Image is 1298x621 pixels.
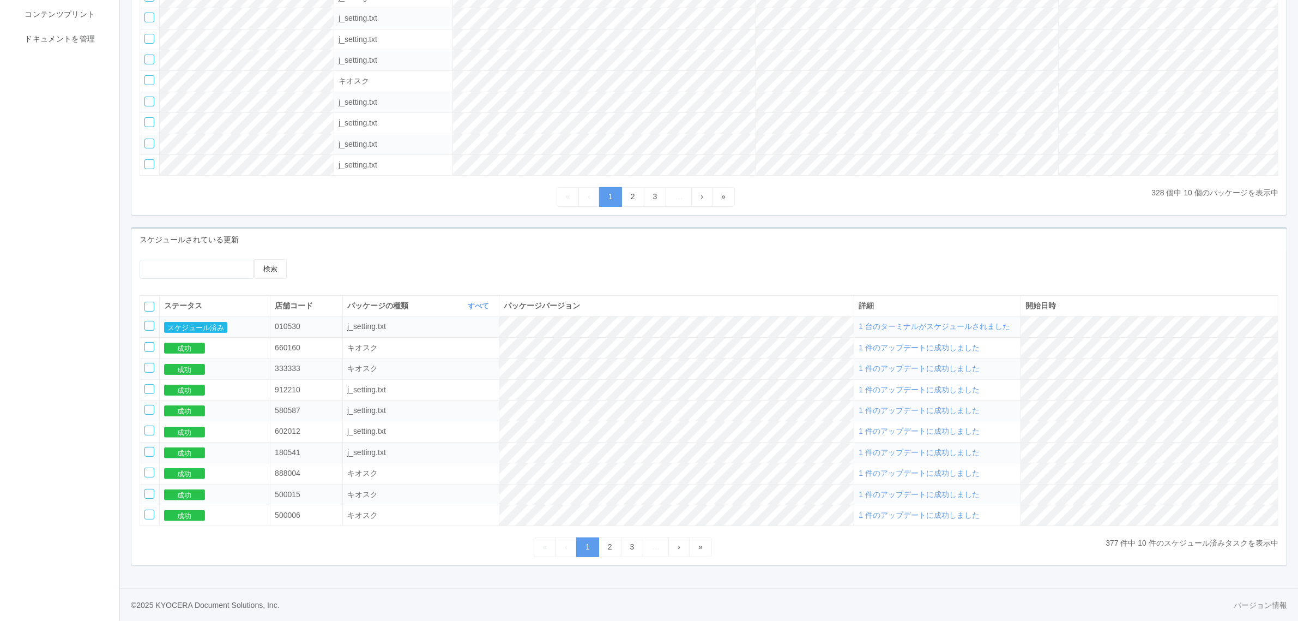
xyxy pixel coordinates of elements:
span: パッケージの種類 [347,300,411,312]
button: すべて [465,301,494,312]
div: 1 件のアップデートに成功しました [859,384,1016,396]
div: 成功 [164,489,265,500]
a: 3 [644,187,667,206]
div: 1 件のアップデートに成功しました [859,342,1016,354]
div: 333333 [275,363,338,374]
a: 1 [576,538,599,557]
span: 1 件のアップデートに成功しました [859,406,980,415]
div: 010530 [275,321,338,332]
div: ksdpackage.tablefilter.kiosk [347,363,494,374]
button: 成功 [164,489,205,500]
span: 1 台のターミナルがスケジュールされました [859,322,1010,331]
div: ksdpackage.tablefilter.kiosk [347,342,494,354]
div: 602012 [275,426,338,437]
span: 1 件のアップデートに成功しました [859,364,980,373]
span: 1 件のアップデートに成功しました [859,490,980,499]
div: 1 件のアップデートに成功しました [859,468,1016,479]
div: 成功 [164,468,265,479]
span: 開始日時 [1025,301,1056,310]
span: 1 件のアップデートに成功しました [859,427,980,435]
a: Next [668,538,690,557]
div: ksdpackage.tablefilter.jsetting [347,447,494,458]
span: 1 件のアップデートに成功しました [859,343,980,352]
div: 1 件のアップデートに成功しました [859,510,1016,521]
button: スケジュール済み [164,322,227,333]
div: 1 台のターミナルがスケジュールされました [859,321,1016,332]
div: 成功 [164,405,265,416]
a: 2 [599,538,621,557]
button: 成功 [164,447,205,458]
div: 1 件のアップデートに成功しました [859,405,1016,416]
div: ksdpackage.tablefilter.jsetting [339,55,448,66]
a: コンテンツプリント [2,2,129,27]
div: ksdpackage.tablefilter.jsetting [347,426,494,437]
div: 成功 [164,384,265,396]
div: ksdpackage.tablefilter.jsetting [339,117,448,129]
button: 成功 [164,364,205,375]
div: ksdpackage.tablefilter.jsetting [339,139,448,150]
span: Last [721,192,726,201]
span: パッケージバージョン [504,301,580,310]
div: 1 件のアップデートに成功しました [859,447,1016,458]
div: 888004 [275,468,338,479]
span: コンテンツプリント [22,10,95,19]
div: 詳細 [859,300,1016,312]
div: 660160 [275,342,338,354]
div: 成功 [164,510,265,521]
div: ksdpackage.tablefilter.kiosk [347,468,494,479]
span: Next [678,542,680,551]
span: 1 件のアップデートに成功しました [859,511,980,520]
div: ksdpackage.tablefilter.kiosk [347,510,494,521]
a: Next [691,187,713,206]
span: 1 件のアップデートに成功しました [859,469,980,477]
span: 1 件のアップデートに成功しました [859,385,980,394]
div: ksdpackage.tablefilter.jsetting [339,97,448,108]
div: 500015 [275,489,338,500]
button: 成功 [164,427,205,438]
a: 2 [621,187,644,206]
div: スケジュールされている更新 [131,229,1287,251]
div: ksdpackage.tablefilter.jsetting [347,384,494,396]
div: 成功 [164,363,265,374]
button: 成功 [164,510,205,521]
div: 912210 [275,384,338,396]
div: 1 件のアップデートに成功しました [859,363,1016,374]
button: 検索 [254,259,287,279]
div: 500006 [275,510,338,521]
div: ksdpackage.tablefilter.jsetting [339,13,448,24]
div: 成功 [164,342,265,354]
span: ドキュメントを管理 [22,34,95,43]
div: 店舗コード [275,300,338,312]
div: ksdpackage.tablefilter.jsetting [339,159,448,171]
a: 1 [599,187,622,206]
p: 328 個中 10 個のパッケージを表示中 [1151,187,1278,199]
a: Last [689,538,712,557]
button: 成功 [164,343,205,354]
span: ステータス [164,301,202,310]
a: バージョン情報 [1234,600,1287,611]
div: 1 件のアップデートに成功しました [859,489,1016,500]
div: ksdpackage.tablefilter.kiosk [339,75,448,87]
span: Next [701,192,703,201]
a: ドキュメントを管理 [2,27,129,51]
div: ksdpackage.tablefilter.jsetting [347,321,494,332]
button: 成功 [164,468,205,479]
button: 成功 [164,405,205,416]
div: 180541 [275,447,338,458]
div: 成功 [164,426,265,437]
span: Last [698,542,703,551]
div: スケジュール済み [164,321,265,332]
p: 377 件中 10 件のスケジュール済みタスクを表示中 [1106,538,1278,549]
div: ksdpackage.tablefilter.kiosk [347,489,494,500]
a: Last [712,187,735,206]
span: © 2025 KYOCERA Document Solutions, Inc. [131,601,280,610]
div: 580587 [275,405,338,416]
a: 3 [621,538,644,557]
div: 1 件のアップデートに成功しました [859,426,1016,437]
div: 成功 [164,447,265,458]
div: ksdpackage.tablefilter.jsetting [347,405,494,416]
button: 成功 [164,385,205,396]
div: ksdpackage.tablefilter.jsetting [339,34,448,45]
span: 1 件のアップデートに成功しました [859,448,980,457]
a: すべて [468,302,492,310]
